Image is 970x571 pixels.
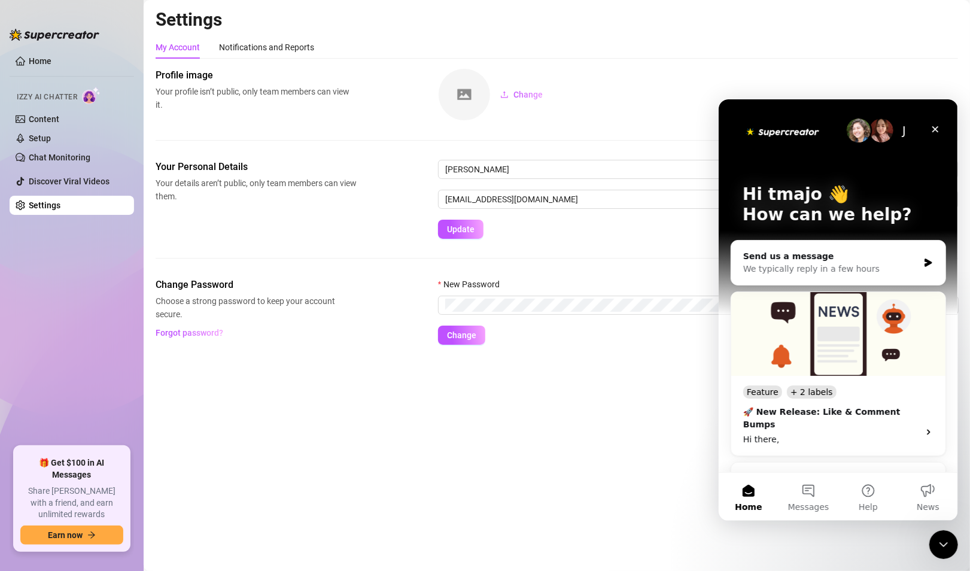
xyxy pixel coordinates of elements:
span: Change [513,90,543,99]
h2: Settings [156,8,958,31]
span: 🎁 Get $100 in AI Messages [20,457,123,481]
img: logo-BBDzfeDw.svg [10,29,99,41]
div: Notifications and Reports [219,41,314,54]
a: Discover Viral Videos [29,177,110,186]
a: Setup [29,133,51,143]
a: Home [29,56,51,66]
span: Your profile isn’t public, only team members can view it. [156,85,357,111]
label: New Password [438,278,507,291]
span: Izzy AI Chatter [17,92,77,103]
span: Forgot password? [156,328,224,338]
img: AI Chatter [82,87,101,104]
input: Enter name [438,160,958,179]
a: Chat Monitoring [29,153,90,162]
input: Enter new email [438,190,958,209]
span: Change [447,330,476,340]
a: Settings [29,201,60,210]
button: Update [438,220,484,239]
button: Earn nowarrow-right [20,526,123,545]
span: Share [PERSON_NAME] with a friend, and earn unlimited rewards [20,485,123,521]
span: Profile image [156,68,357,83]
button: Forgot password? [156,323,224,342]
div: My Account [156,41,200,54]
span: arrow-right [87,531,96,539]
input: New Password [445,299,941,312]
a: Content [29,114,59,124]
button: Change [438,326,485,345]
button: Change [491,85,552,104]
iframe: Intercom live chat [929,530,958,559]
span: Update [447,224,475,234]
iframe: Intercom live chat [719,99,958,521]
span: Earn now [48,530,83,540]
span: Your Personal Details [156,160,357,174]
span: Choose a strong password to keep your account secure. [156,294,357,321]
span: upload [500,90,509,99]
img: square-placeholder.png [439,69,490,120]
span: Change Password [156,278,357,292]
span: Your details aren’t public, only team members can view them. [156,177,357,203]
